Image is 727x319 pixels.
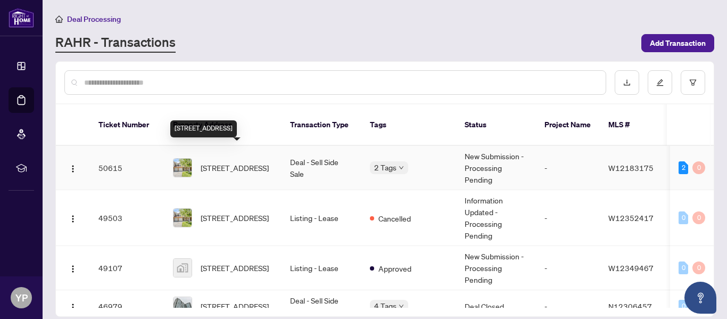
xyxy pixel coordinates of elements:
span: W12352417 [608,213,654,223]
span: 2 Tags [374,161,396,174]
div: 0 [692,211,705,224]
span: [STREET_ADDRESS] [201,212,269,224]
button: Add Transaction [641,34,714,52]
img: thumbnail-img [174,159,192,177]
span: [STREET_ADDRESS] [201,300,269,312]
img: thumbnail-img [174,297,192,315]
button: edit [648,70,672,95]
th: Transaction Type [282,104,361,146]
td: - [536,146,600,190]
span: W12349467 [608,263,654,273]
img: thumbnail-img [174,209,192,227]
img: Logo [69,265,77,273]
button: download [615,70,639,95]
td: 49107 [90,246,164,290]
div: 0 [679,211,688,224]
span: Approved [378,263,411,274]
span: Add Transaction [650,35,706,52]
th: Ticket Number [90,104,164,146]
button: filter [681,70,705,95]
button: Logo [64,298,81,315]
button: Logo [64,259,81,276]
td: Information Updated - Processing Pending [456,190,536,246]
td: New Submission - Processing Pending [456,246,536,290]
th: Property Address [164,104,282,146]
span: edit [656,79,664,86]
td: - [536,190,600,246]
img: thumbnail-img [174,259,192,277]
a: RAHR - Transactions [55,34,176,53]
td: - [536,246,600,290]
div: 0 [679,300,688,313]
button: Logo [64,159,81,176]
span: N12306457 [608,301,652,311]
span: Cancelled [378,212,411,224]
div: 2 [679,161,688,174]
td: 49503 [90,190,164,246]
td: Listing - Lease [282,246,361,290]
td: Deal - Sell Side Sale [282,146,361,190]
span: Deal Processing [67,14,121,24]
div: 0 [679,261,688,274]
span: down [399,165,404,170]
span: [STREET_ADDRESS] [201,162,269,174]
span: filter [689,79,697,86]
td: 50615 [90,146,164,190]
img: logo [9,8,34,28]
img: Logo [69,165,77,173]
button: Logo [64,209,81,226]
div: 0 [692,161,705,174]
span: down [399,304,404,309]
div: [STREET_ADDRESS] [170,120,237,137]
td: New Submission - Processing Pending [456,146,536,190]
span: YP [15,290,28,305]
th: MLS # [600,104,664,146]
span: download [623,79,631,86]
span: W12183175 [608,163,654,173]
div: 0 [692,261,705,274]
th: Tags [361,104,456,146]
img: Logo [69,303,77,312]
button: Open asap [684,282,716,314]
th: Project Name [536,104,600,146]
span: home [55,15,63,23]
img: Logo [69,215,77,223]
th: Status [456,104,536,146]
span: 4 Tags [374,300,396,312]
td: Listing - Lease [282,190,361,246]
span: [STREET_ADDRESS] [201,262,269,274]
